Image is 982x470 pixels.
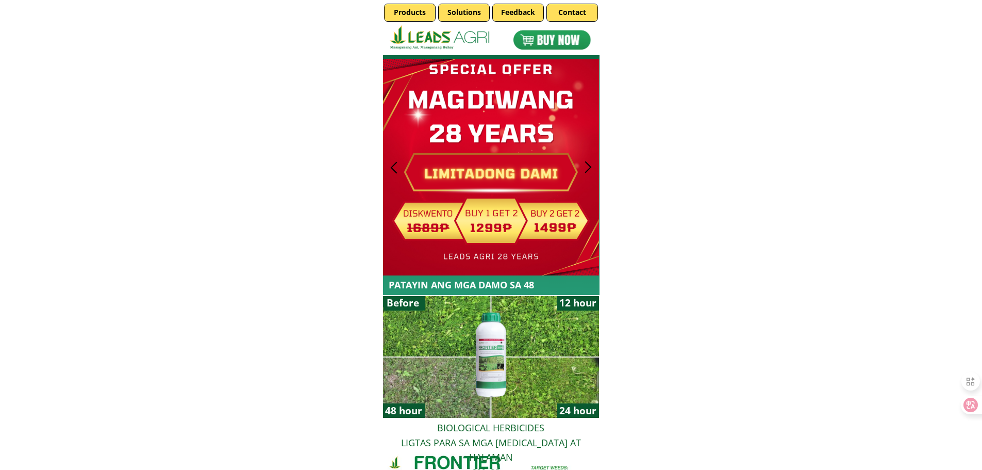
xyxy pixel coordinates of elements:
p: Feedback [493,4,543,21]
h3: 12 hour [559,295,601,311]
h3: Before [387,295,428,311]
p: Products [385,4,435,21]
h3: 24 hour [559,403,601,418]
p: Solutions [439,4,489,21]
h3: PATAYIN ANG MGA DAMO SA 48 [PERSON_NAME] [389,278,594,307]
p: Contact [547,4,597,21]
h3: Biological herbicides Ligtas para sa mga [MEDICAL_DATA] at halaman [398,420,584,465]
h3: 48 hour [385,403,426,418]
